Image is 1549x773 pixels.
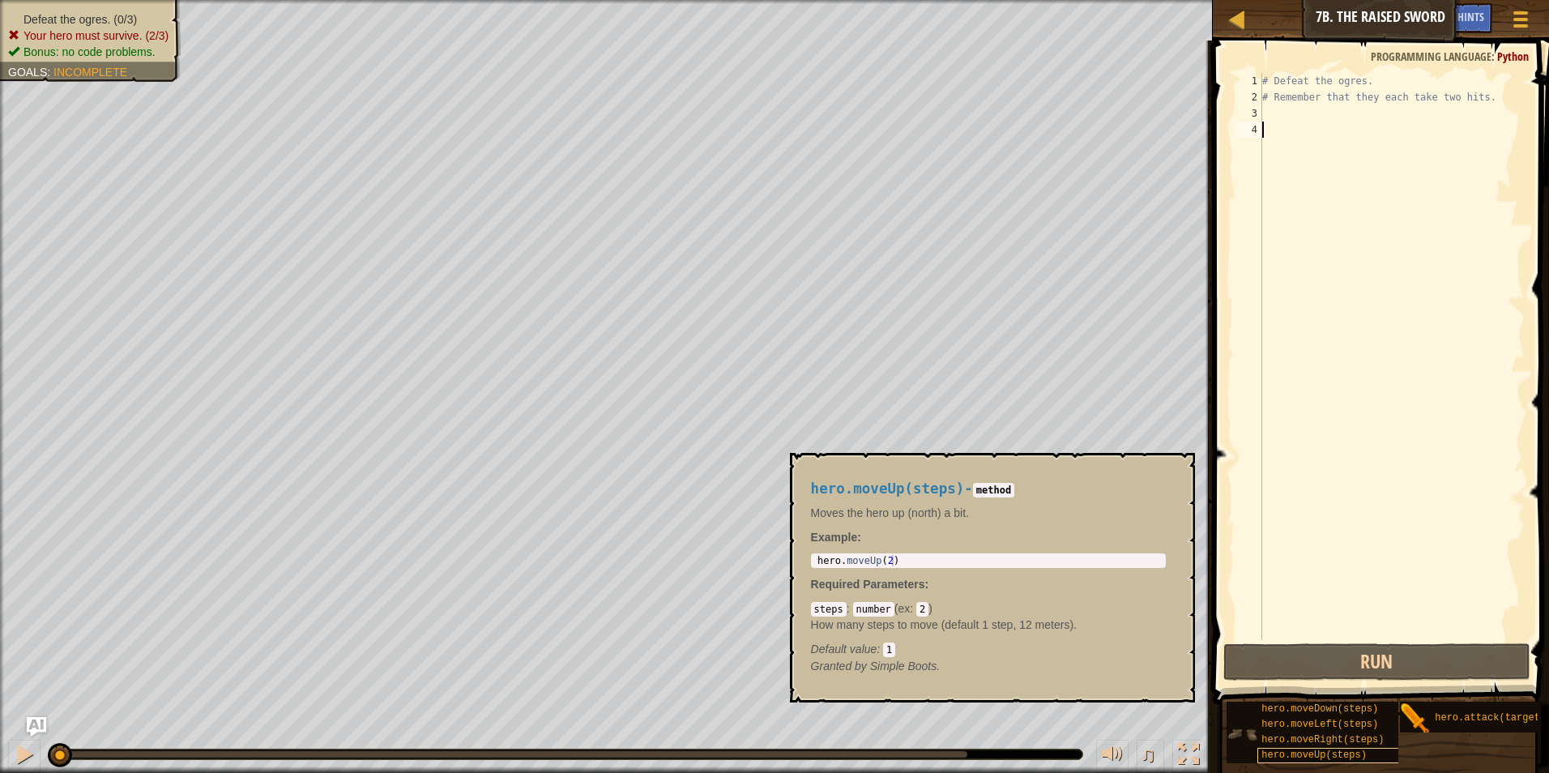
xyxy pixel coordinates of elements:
span: Hints [1457,9,1484,24]
div: ( ) [811,600,1166,657]
span: Ask AI [1414,9,1441,24]
span: Defeat the ogres. (0/3) [23,13,137,26]
span: Programming language [1371,49,1491,64]
h4: - [811,481,1166,497]
span: ♫ [1140,742,1156,767]
button: Ask AI [27,717,46,737]
span: hero.moveUp(steps) [811,480,965,497]
span: Goals [8,66,47,79]
button: ♫ [1137,740,1164,773]
span: : [1491,49,1497,64]
button: Ctrl + P: Pause [8,740,41,773]
span: hero.moveUp(steps) [1261,750,1367,761]
li: Bonus: no code problems. [8,44,169,60]
span: Granted by [811,660,870,673]
span: ex [898,602,911,615]
p: How many steps to move (default 1 step, 12 meters). [811,617,1166,633]
p: Moves the hero up (north) a bit. [811,505,1166,521]
span: Your hero must survive. (2/3) [23,29,169,42]
div: 4 [1235,122,1262,138]
span: hero.moveDown(steps) [1261,703,1378,715]
code: steps [811,602,847,617]
img: portrait.png [1227,719,1257,750]
button: Run [1223,643,1531,681]
button: Ask AI [1406,3,1449,33]
li: Your hero must survive. [8,28,169,44]
strong: : [811,531,861,544]
span: : [877,643,883,656]
img: portrait.png [1400,703,1431,734]
span: Example [811,531,858,544]
code: 2 [916,602,928,617]
span: : [924,578,928,591]
span: Default value [811,643,877,656]
code: method [973,483,1014,498]
div: 1 [1235,73,1262,89]
li: Defeat the ogres. [8,11,169,28]
span: : [910,602,916,615]
div: 3 [1235,105,1262,122]
span: hero.attack(target) [1435,712,1546,724]
span: hero.moveLeft(steps) [1261,719,1378,730]
em: Simple Boots. [811,660,941,673]
span: Incomplete [53,66,127,79]
button: Adjust volume [1096,740,1129,773]
span: Bonus: no code problems. [23,45,156,58]
span: Python [1497,49,1529,64]
button: Show game menu [1500,3,1541,41]
code: 1 [883,643,895,657]
code: number [853,602,894,617]
span: : [47,66,53,79]
span: Required Parameters [811,578,925,591]
span: hero.moveRight(steps) [1261,734,1384,745]
div: 2 [1235,89,1262,105]
span: : [847,602,853,615]
button: Toggle fullscreen [1172,740,1205,773]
